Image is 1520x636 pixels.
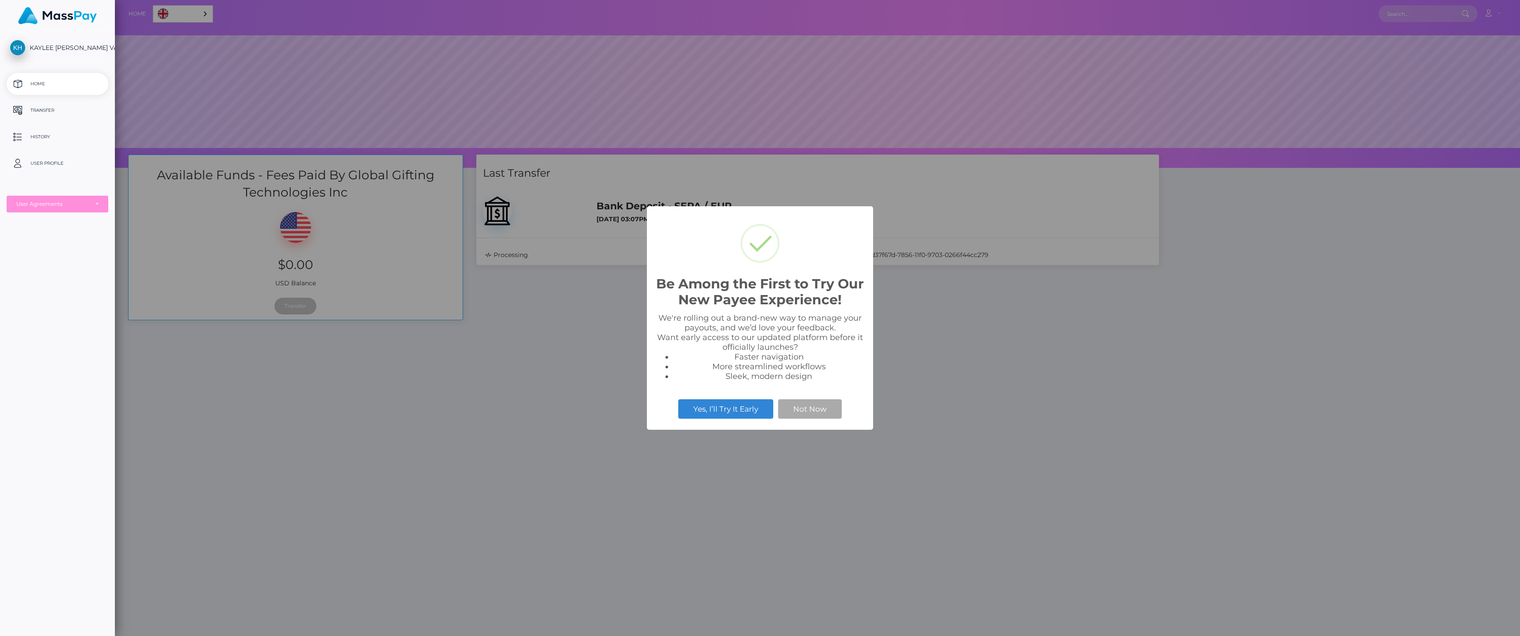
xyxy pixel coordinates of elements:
button: Yes, I’ll Try It Early [678,399,773,419]
img: MassPay [18,7,97,24]
div: We're rolling out a brand-new way to manage your payouts, and we’d love your feedback. Want early... [656,313,864,381]
button: Not Now [778,399,842,419]
li: Faster navigation [673,352,864,362]
button: User Agreements [7,196,108,212]
p: Home [10,77,105,91]
p: History [10,130,105,144]
p: User Profile [10,157,105,170]
h2: Be Among the First to Try Our New Payee Experience! [656,276,864,308]
li: More streamlined workflows [673,362,864,371]
li: Sleek, modern design [673,371,864,381]
p: Transfer [10,104,105,117]
div: User Agreements [16,201,89,208]
span: KAYLEE [PERSON_NAME] VAN DER [PERSON_NAME] [7,44,108,52]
